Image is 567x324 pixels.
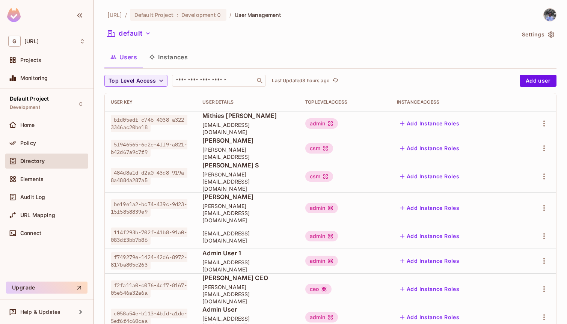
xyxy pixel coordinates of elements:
[10,104,40,110] span: Development
[10,96,49,102] span: Default Project
[111,115,187,132] span: bfd05edf-c746-4038-a322-3346ac20be18
[397,142,462,154] button: Add Instance Roles
[20,212,55,218] span: URL Mapping
[202,230,293,244] span: [EMAIL_ADDRESS][DOMAIN_NAME]
[20,57,41,63] span: Projects
[202,259,293,273] span: [EMAIL_ADDRESS][DOMAIN_NAME]
[125,11,127,18] li: /
[111,252,187,270] span: f749279e-1424-42d6-8972-817ba805c263
[111,99,190,105] div: User Key
[134,11,173,18] span: Default Project
[397,283,462,295] button: Add Instance Roles
[20,230,41,236] span: Connect
[20,194,45,200] span: Audit Log
[330,76,340,85] span: Click to refresh data
[202,202,293,224] span: [PERSON_NAME][EMAIL_ADDRESS][DOMAIN_NAME]
[24,38,39,44] span: Workspace: genworx.ai
[397,170,462,182] button: Add Instance Roles
[202,146,293,160] span: [PERSON_NAME][EMAIL_ADDRESS]
[332,77,339,84] span: refresh
[202,99,293,105] div: User Details
[111,228,187,245] span: 114f293b-702f-41b8-91a0-083df3bb7b86
[104,48,143,66] button: Users
[104,75,167,87] button: Top Level Access
[202,274,293,282] span: [PERSON_NAME] CEO
[202,112,293,120] span: Mithies [PERSON_NAME]
[20,122,35,128] span: Home
[305,203,338,213] div: admin
[20,158,45,164] span: Directory
[397,202,462,214] button: Add Instance Roles
[6,282,87,294] button: Upgrade
[202,305,293,313] span: Admin User
[20,75,48,81] span: Monitoring
[235,11,282,18] span: User Management
[20,176,44,182] span: Elements
[202,193,293,201] span: [PERSON_NAME]
[305,99,385,105] div: Top Level Access
[8,36,21,47] span: G
[305,143,333,154] div: csm
[331,76,340,85] button: refresh
[111,168,187,185] span: 484d8a1d-d2a0-43d8-919a-8a4884a287a5
[20,309,60,315] span: Help & Updates
[305,284,332,294] div: ceo
[544,9,556,21] img: Mithies
[305,118,338,129] div: admin
[202,171,293,192] span: [PERSON_NAME][EMAIL_ADDRESS][DOMAIN_NAME]
[397,99,511,105] div: Instance Access
[397,230,462,242] button: Add Instance Roles
[176,12,179,18] span: :
[305,256,338,266] div: admin
[397,311,462,323] button: Add Instance Roles
[229,11,231,18] li: /
[202,136,293,145] span: [PERSON_NAME]
[143,48,194,66] button: Instances
[20,140,36,146] span: Policy
[397,255,462,267] button: Add Instance Roles
[520,75,556,87] button: Add user
[272,78,329,84] p: Last Updated 3 hours ago
[397,118,462,130] button: Add Instance Roles
[181,11,216,18] span: Development
[7,8,21,22] img: SReyMgAAAABJRU5ErkJggg==
[202,283,293,305] span: [PERSON_NAME][EMAIL_ADDRESS][DOMAIN_NAME]
[107,11,122,18] span: the active workspace
[109,76,156,86] span: Top Level Access
[305,171,333,182] div: csm
[111,140,187,157] span: 5f946565-6c2e-4ff9-a821-b42d67a9c7f9
[305,312,338,322] div: admin
[202,249,293,257] span: Admin User 1
[111,199,187,217] span: be19e1a2-bc74-439c-9d23-15f5858839e9
[202,121,293,136] span: [EMAIL_ADDRESS][DOMAIN_NAME]
[519,29,556,41] button: Settings
[111,280,187,298] span: f2fa11a0-c076-4cf7-8167-05e546a32a6a
[202,161,293,169] span: [PERSON_NAME] S
[305,231,338,241] div: admin
[104,27,154,39] button: default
